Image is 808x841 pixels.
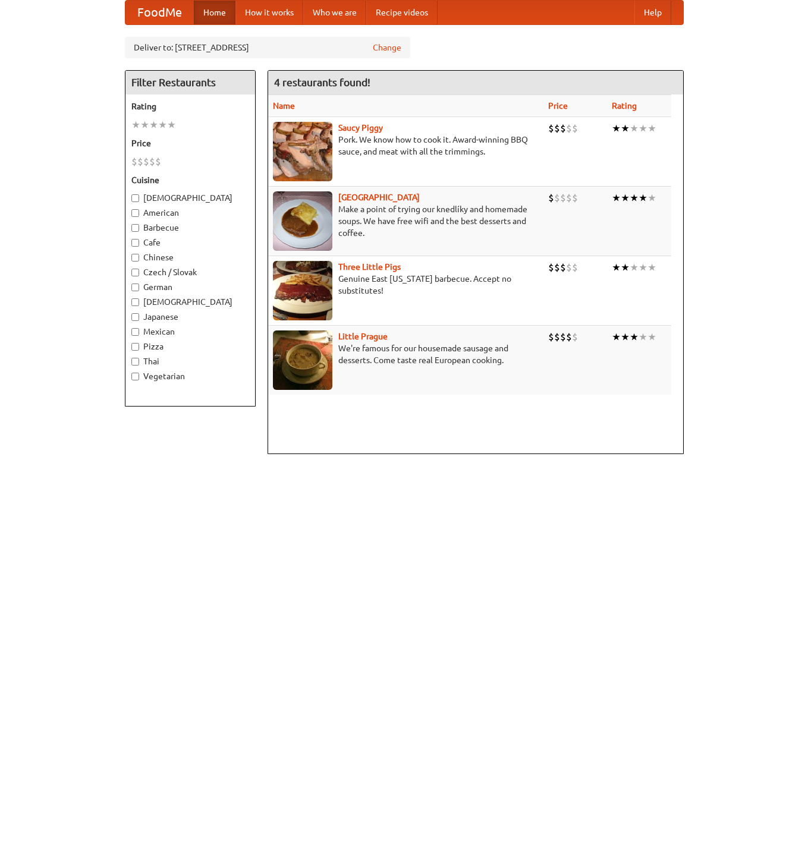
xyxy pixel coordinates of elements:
[273,330,332,390] img: littleprague.jpg
[131,100,249,112] h5: Rating
[639,191,647,204] li: ★
[274,77,370,88] ng-pluralize: 4 restaurants found!
[647,122,656,135] li: ★
[303,1,366,24] a: Who we are
[131,373,139,380] input: Vegetarian
[560,191,566,204] li: $
[131,298,139,306] input: [DEMOGRAPHIC_DATA]
[273,203,539,239] p: Make a point of trying our knedlíky and homemade soups. We have free wifi and the best desserts a...
[647,191,656,204] li: ★
[131,296,249,308] label: [DEMOGRAPHIC_DATA]
[338,332,388,341] a: Little Prague
[273,101,295,111] a: Name
[158,118,167,131] li: ★
[143,155,149,168] li: $
[554,122,560,135] li: $
[131,326,249,338] label: Mexican
[366,1,438,24] a: Recipe videos
[548,122,554,135] li: $
[560,122,566,135] li: $
[131,209,139,217] input: American
[566,191,572,204] li: $
[131,137,249,149] h5: Price
[131,343,139,351] input: Pizza
[338,123,383,133] a: Saucy Piggy
[572,122,578,135] li: $
[131,237,249,248] label: Cafe
[554,191,560,204] li: $
[131,311,249,323] label: Japanese
[131,370,249,382] label: Vegetarian
[131,174,249,186] h5: Cuisine
[548,191,554,204] li: $
[131,284,139,291] input: German
[548,261,554,274] li: $
[131,341,249,352] label: Pizza
[140,118,149,131] li: ★
[639,261,647,274] li: ★
[572,261,578,274] li: $
[131,207,249,219] label: American
[149,118,158,131] li: ★
[630,191,639,204] li: ★
[612,330,621,344] li: ★
[630,122,639,135] li: ★
[273,191,332,251] img: czechpoint.jpg
[167,118,176,131] li: ★
[155,155,161,168] li: $
[639,330,647,344] li: ★
[131,281,249,293] label: German
[125,37,410,58] div: Deliver to: [STREET_ADDRESS]
[131,118,140,131] li: ★
[194,1,235,24] a: Home
[566,122,572,135] li: $
[630,261,639,274] li: ★
[612,261,621,274] li: ★
[572,191,578,204] li: $
[131,269,139,276] input: Czech / Slovak
[621,191,630,204] li: ★
[634,1,671,24] a: Help
[131,313,139,321] input: Japanese
[131,254,139,262] input: Chinese
[560,330,566,344] li: $
[612,122,621,135] li: ★
[621,122,630,135] li: ★
[131,358,139,366] input: Thai
[338,262,401,272] a: Three Little Pigs
[566,330,572,344] li: $
[338,193,420,202] a: [GEOGRAPHIC_DATA]
[572,330,578,344] li: $
[647,330,656,344] li: ★
[125,1,194,24] a: FoodMe
[554,330,560,344] li: $
[560,261,566,274] li: $
[131,266,249,278] label: Czech / Slovak
[131,192,249,204] label: [DEMOGRAPHIC_DATA]
[612,191,621,204] li: ★
[131,355,249,367] label: Thai
[273,342,539,366] p: We're famous for our housemade sausage and desserts. Come taste real European cooking.
[639,122,647,135] li: ★
[621,330,630,344] li: ★
[630,330,639,344] li: ★
[373,42,401,53] a: Change
[125,71,255,95] h4: Filter Restaurants
[566,261,572,274] li: $
[235,1,303,24] a: How it works
[137,155,143,168] li: $
[131,194,139,202] input: [DEMOGRAPHIC_DATA]
[273,122,332,181] img: saucy.jpg
[273,261,332,320] img: littlepigs.jpg
[131,328,139,336] input: Mexican
[612,101,637,111] a: Rating
[131,222,249,234] label: Barbecue
[149,155,155,168] li: $
[647,261,656,274] li: ★
[131,251,249,263] label: Chinese
[548,101,568,111] a: Price
[621,261,630,274] li: ★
